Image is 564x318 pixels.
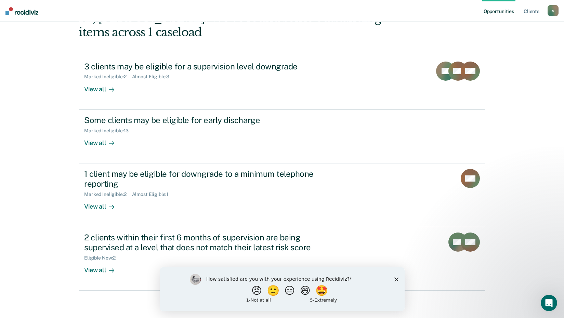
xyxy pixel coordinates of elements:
[79,56,485,110] a: 3 clients may be eligible for a supervision level downgradeMarked Ineligible:2Almost Eligible:3Vi...
[541,295,557,311] iframe: Intercom live chat
[548,5,559,16] button: s
[132,74,175,80] div: Almost Eligible : 3
[160,267,405,311] iframe: Survey by Kim from Recidiviz
[79,227,485,291] a: 2 clients within their first 6 months of supervision are being supervised at a level that does no...
[84,80,122,93] div: View all
[84,133,122,147] div: View all
[84,261,122,274] div: View all
[84,169,324,189] div: 1 client may be eligible for downgrade to a minimum telephone reporting
[5,7,38,15] img: Recidiviz
[84,233,324,252] div: 2 clients within their first 6 months of supervision are being supervised at a level that does no...
[79,110,485,163] a: Some clients may be eligible for early dischargeMarked Ineligible:13View all
[84,62,324,71] div: 3 clients may be eligible for a supervision level downgrade
[79,163,485,227] a: 1 client may be eligible for downgrade to a minimum telephone reportingMarked Ineligible:2Almost ...
[84,191,132,197] div: Marked Ineligible : 2
[84,115,324,125] div: Some clients may be eligible for early discharge
[84,197,122,210] div: View all
[84,255,121,261] div: Eligible Now : 2
[84,74,132,80] div: Marked Ineligible : 2
[79,11,404,39] div: Hi, [PERSON_NAME]. We’ve found some outstanding items across 1 caseload
[132,191,174,197] div: Almost Eligible : 1
[84,128,134,134] div: Marked Ineligible : 13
